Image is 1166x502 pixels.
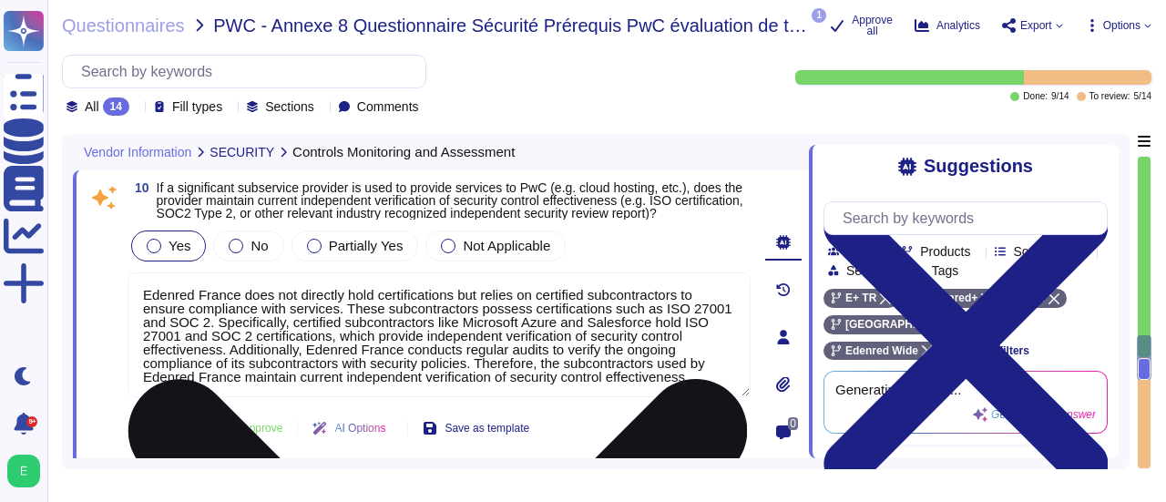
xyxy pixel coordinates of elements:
div: 9+ [26,416,37,427]
span: Analytics [936,20,980,31]
span: No [251,238,268,253]
span: Sections [265,100,314,113]
input: Search by keywords [834,202,1107,234]
span: 0 [788,417,798,430]
span: To review: [1089,92,1130,101]
span: If a significant subservice provider is used to provide services to PwC (e.g. cloud hosting, etc.... [157,180,743,220]
span: Partially Yes [329,238,404,253]
span: Fill types [172,100,222,113]
span: Options [1103,20,1140,31]
span: All [85,100,99,113]
button: user [4,451,53,491]
button: Approve all [830,15,893,36]
span: SECURITY [210,146,274,159]
textarea: Edenred France does not directly hold certifications but relies on certified subcontractors to en... [128,272,751,397]
span: Controls Monitoring and Assessment [292,145,515,159]
span: 5 / 14 [1134,92,1151,101]
span: 9 / 14 [1051,92,1069,101]
span: Not Applicable [463,238,550,253]
span: Comments [357,100,419,113]
span: Yes [169,238,190,253]
img: user [7,455,40,487]
button: Analytics [915,18,980,33]
span: Questionnaires [62,16,185,35]
div: 14 [103,97,129,116]
span: PWC - Annexe 8 Questionnaire Sécurité Prérequis PwC évaluation de tiers [213,16,808,35]
span: Approve all [852,15,893,36]
span: Vendor Information [84,146,191,159]
span: 10 [128,181,149,194]
input: Search by keywords [72,56,425,87]
span: Export [1020,20,1052,31]
span: Done: [1023,92,1048,101]
span: 1 [812,8,826,23]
